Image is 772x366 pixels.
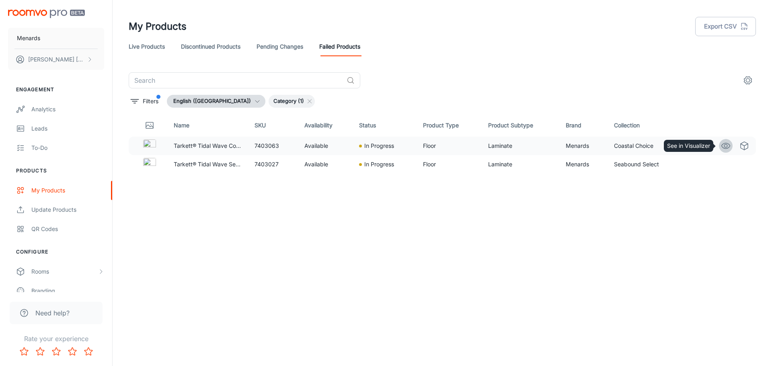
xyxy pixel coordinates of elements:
[319,37,360,56] a: Failed Products
[559,155,608,174] td: Menards
[298,155,353,174] td: Available
[174,141,242,150] p: Tarkett® Tidal Wave Coastal Choice 7-1/2 x 47-1/4 Waterproof Laminate Flooring (22.09 sq.ft/ctn)
[8,49,104,70] button: [PERSON_NAME] [PERSON_NAME]
[559,114,608,137] th: Brand
[17,34,40,43] p: Menards
[364,160,394,169] p: In Progress
[174,160,242,169] p: Tarkett® Tidal Wave Seabound Select 7-1/2 x 47-1/4 Waterproof Laminate Flooring (22.09 sq.ft/ctn)
[482,137,559,155] td: Laminate
[608,155,685,174] td: Seabound Select
[248,155,298,174] td: 7403027
[31,205,104,214] div: Update Products
[298,137,353,155] td: Available
[31,186,104,195] div: My Products
[181,37,240,56] a: Discontinued Products
[248,137,298,155] td: 7403063
[31,286,104,295] div: Branding
[298,114,353,137] th: Availability
[269,95,315,108] div: Category (1)
[80,344,96,360] button: Rate 5 star
[143,97,158,106] p: Filters
[167,95,265,108] button: English ([GEOGRAPHIC_DATA])
[248,114,298,137] th: SKU
[28,55,85,64] p: [PERSON_NAME] [PERSON_NAME]
[364,141,394,150] p: In Progress
[417,137,482,155] td: Floor
[31,105,104,114] div: Analytics
[31,225,104,233] div: QR Codes
[740,72,756,88] button: settings
[608,114,685,137] th: Collection
[482,114,559,137] th: Product Subtype
[608,137,685,155] td: Coastal Choice
[145,121,154,130] svg: Thumbnail
[8,28,104,49] button: Menards
[559,137,608,155] td: Menards
[417,114,482,137] th: Product Type
[695,17,756,36] button: Export CSV
[482,155,559,174] td: Laminate
[167,114,248,137] th: Name
[48,344,64,360] button: Rate 3 star
[8,10,85,18] img: Roomvo PRO Beta
[257,37,303,56] a: Pending Changes
[353,114,417,137] th: Status
[35,308,70,318] span: Need help?
[269,97,309,105] span: Category (1)
[129,72,343,88] input: Search
[6,334,106,344] p: Rate your experience
[737,139,751,153] a: See in Virtual Samples
[129,37,165,56] a: Live Products
[31,143,104,152] div: To-do
[16,344,32,360] button: Rate 1 star
[64,344,80,360] button: Rate 4 star
[129,95,160,108] button: filter
[31,267,98,276] div: Rooms
[32,344,48,360] button: Rate 2 star
[31,124,104,133] div: Leads
[417,155,482,174] td: Floor
[719,139,733,153] a: See in Visualizer
[129,19,187,34] h1: My Products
